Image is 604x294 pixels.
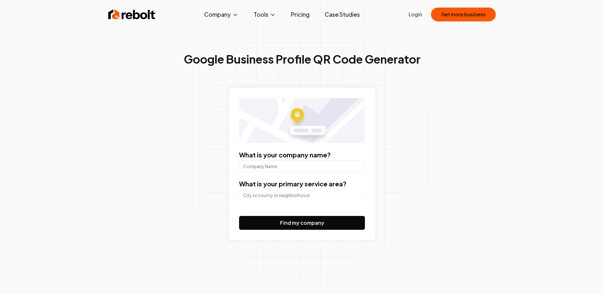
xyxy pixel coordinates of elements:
[239,161,365,172] input: Company Name
[239,98,365,143] img: Location map
[108,8,155,21] img: Rebolt Logo
[239,151,331,159] label: What is your company name?
[239,216,365,230] button: Find my company
[320,8,365,21] a: Case Studies
[239,180,346,188] label: What is your primary service area?
[286,8,315,21] a: Pricing
[184,53,421,65] h1: Google Business Profile QR Code Generator
[239,189,365,201] input: City or county or neighborhood
[431,8,496,21] button: Get more business
[249,8,281,21] button: Tools
[409,11,422,18] a: Login
[199,8,243,21] button: Company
